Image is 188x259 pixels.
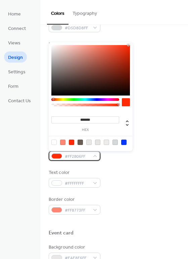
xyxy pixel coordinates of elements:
div: rgb(255, 43, 6) [69,140,74,145]
div: Background color [49,244,99,251]
a: Settings [4,66,30,77]
span: #FFFFFFFF [65,180,90,187]
a: Contact Us [4,95,35,106]
span: Design [8,54,23,61]
div: Inner border color [49,41,99,48]
div: Text color [49,169,99,176]
div: rgb(237, 236, 235) [104,140,109,145]
a: Views [4,37,25,48]
span: Home [8,11,21,18]
div: rgb(213, 216, 216) [112,140,118,145]
span: #FF2B06FF [65,153,90,160]
div: rgb(255, 255, 255) [51,140,57,145]
span: Settings [8,69,26,76]
a: Design [4,51,27,63]
div: Border color [49,196,99,203]
span: #FF8773FF [65,207,90,214]
a: Form [4,80,22,91]
div: rgb(255, 135, 115) [60,140,65,145]
span: Views [8,40,20,47]
span: Connect [8,25,26,32]
a: Home [4,8,25,19]
a: Connect [4,23,30,34]
div: rgb(234, 232, 230) [86,140,92,145]
div: rgb(230, 228, 226) [95,140,100,145]
label: hex [51,128,119,132]
div: Event card [49,230,74,237]
span: #D5D8D8FF [65,25,90,32]
div: rgb(6, 56, 255) [121,140,127,145]
div: rgb(106, 93, 83) [78,140,83,145]
span: Form [8,83,18,90]
span: Contact Us [8,98,31,105]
